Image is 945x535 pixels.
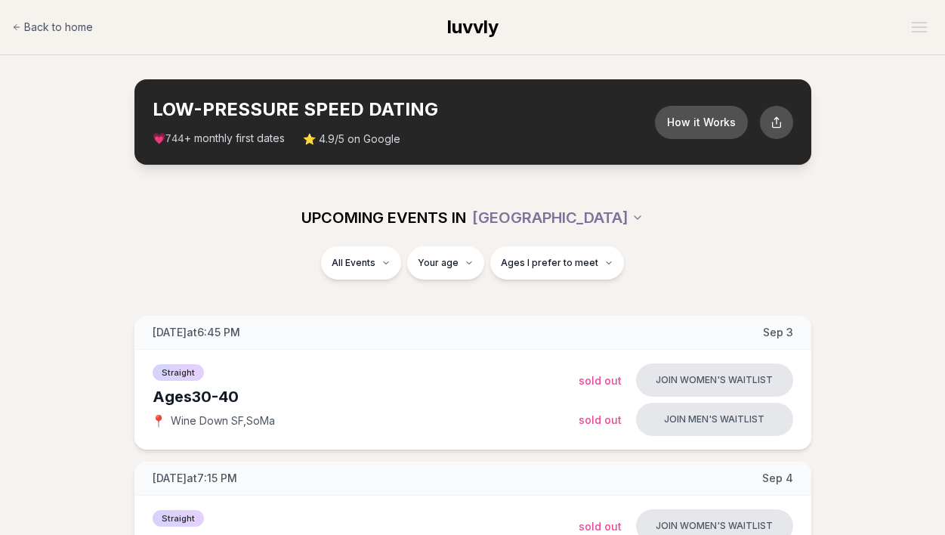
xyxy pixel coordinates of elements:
[321,246,401,280] button: All Events
[636,363,793,397] button: Join women's waitlist
[472,201,644,234] button: [GEOGRAPHIC_DATA]
[153,131,285,147] span: 💗 + monthly first dates
[579,374,622,387] span: Sold Out
[636,403,793,436] button: Join men's waitlist
[153,386,579,407] div: Ages 30-40
[12,12,93,42] a: Back to home
[153,510,204,527] span: Straight
[501,257,598,269] span: Ages I prefer to meet
[655,106,748,139] button: How it Works
[579,520,622,533] span: Sold Out
[407,246,484,280] button: Your age
[153,364,204,381] span: Straight
[418,257,459,269] span: Your age
[165,133,184,145] span: 744
[153,471,237,486] span: [DATE] at 7:15 PM
[332,257,375,269] span: All Events
[762,471,793,486] span: Sep 4
[447,15,499,39] a: luvvly
[153,415,165,427] span: 📍
[303,131,400,147] span: ⭐ 4.9/5 on Google
[301,207,466,228] span: UPCOMING EVENTS IN
[153,97,655,122] h2: LOW-PRESSURE SPEED DATING
[490,246,624,280] button: Ages I prefer to meet
[447,16,499,38] span: luvvly
[579,413,622,426] span: Sold Out
[171,413,275,428] span: Wine Down SF , SoMa
[763,325,793,340] span: Sep 3
[906,16,933,39] button: Open menu
[24,20,93,35] span: Back to home
[153,325,240,340] span: [DATE] at 6:45 PM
